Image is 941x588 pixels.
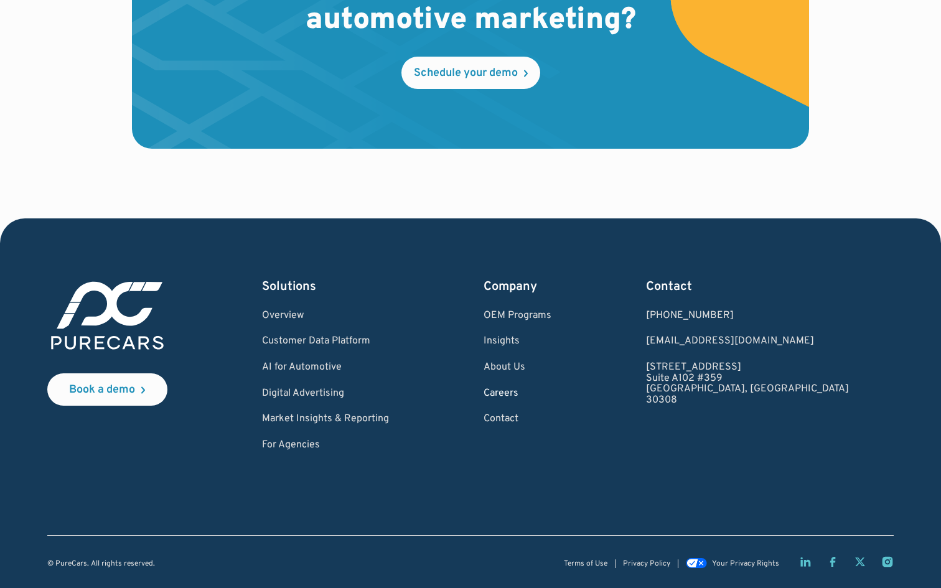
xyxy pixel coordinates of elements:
div: © PureCars. All rights reserved. [47,560,155,568]
a: Book a demo [47,373,167,406]
div: Your Privacy Rights [712,560,779,568]
a: Market Insights & Reporting [262,414,389,425]
img: purecars logo [47,278,167,353]
a: LinkedIn page [799,556,812,568]
a: For Agencies [262,440,389,451]
div: Company [484,278,551,296]
a: Your Privacy Rights [686,559,779,568]
div: Book a demo [69,385,135,396]
a: Terms of Use [564,560,607,568]
a: Facebook page [826,556,839,568]
div: Contact [646,278,849,296]
a: Careers [484,388,551,399]
a: About Us [484,362,551,373]
a: Schedule your demo [401,57,540,89]
a: AI for Automotive [262,362,389,373]
a: Digital Advertising [262,388,389,399]
a: Overview [262,310,389,322]
a: Privacy Policy [623,560,670,568]
div: Schedule your demo [414,68,518,79]
a: Contact [484,414,551,425]
a: Instagram page [881,556,894,568]
a: Insights [484,336,551,347]
a: Twitter X page [854,556,866,568]
a: [STREET_ADDRESS]Suite A102 #359[GEOGRAPHIC_DATA], [GEOGRAPHIC_DATA]30308 [646,362,849,406]
a: Customer Data Platform [262,336,389,347]
div: [PHONE_NUMBER] [646,310,849,322]
a: Email us [646,336,849,347]
div: Solutions [262,278,389,296]
a: OEM Programs [484,310,551,322]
